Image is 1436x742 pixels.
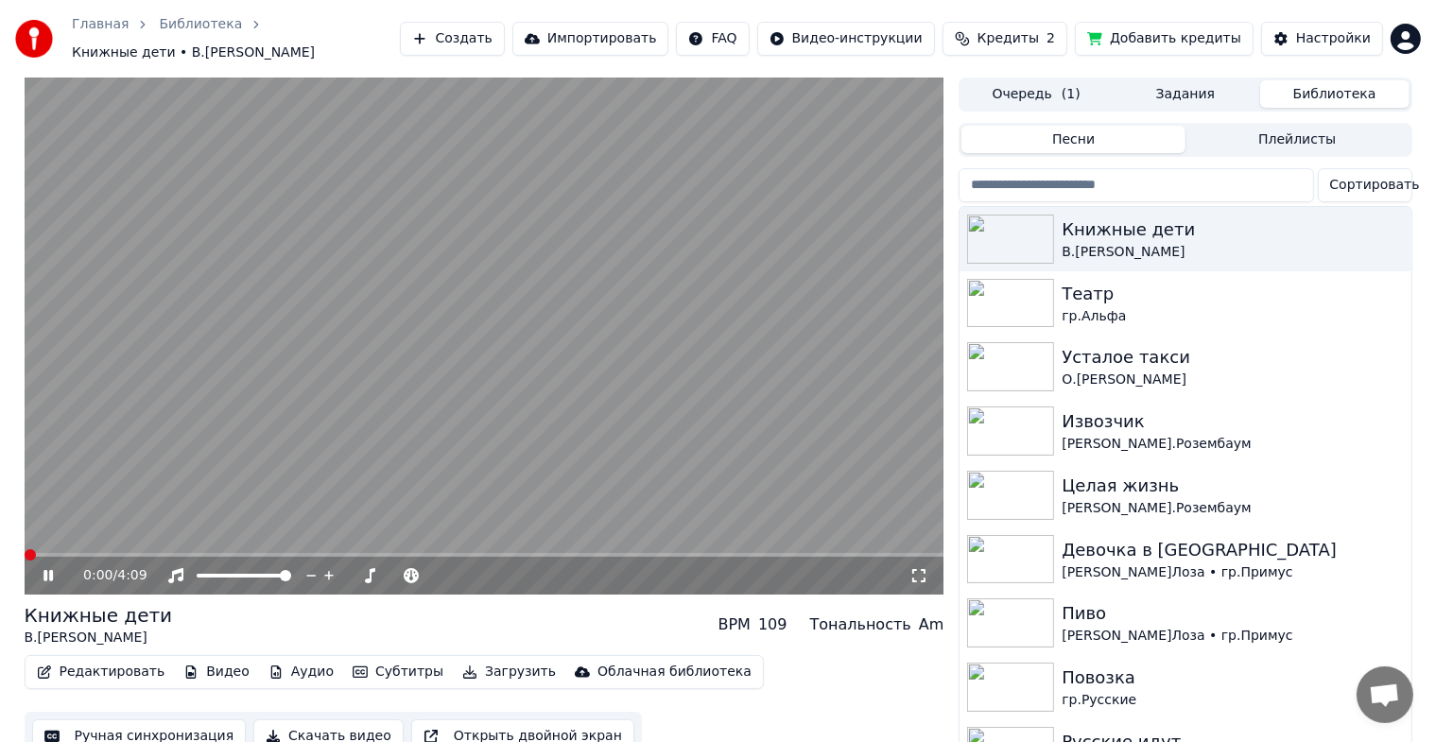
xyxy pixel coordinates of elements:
div: Облачная библиотека [597,663,752,682]
div: Книжные дети [1062,216,1403,243]
div: 109 [758,613,787,636]
a: Главная [72,15,129,34]
span: ( 1 ) [1062,85,1081,104]
button: Библиотека [1260,80,1410,108]
div: Театр [1062,281,1403,307]
div: гр.Русские [1062,691,1403,710]
button: Субтитры [345,659,451,685]
button: Настройки [1261,22,1383,56]
div: Целая жизнь [1062,473,1403,499]
div: Извозчик [1062,408,1403,435]
button: Задания [1111,80,1260,108]
img: youka [15,20,53,58]
div: [PERSON_NAME].Розембаум [1062,499,1403,518]
button: Редактировать [29,659,173,685]
button: Плейлисты [1185,126,1410,153]
div: [PERSON_NAME]Лоза • гр.Примус [1062,627,1403,646]
div: О.[PERSON_NAME] [1062,371,1403,389]
div: BPM [718,613,751,636]
span: Кредиты [978,29,1039,48]
div: Книжные дети [25,602,173,629]
div: Повозка [1062,664,1403,691]
a: Библиотека [159,15,242,34]
span: 4:09 [117,566,147,585]
button: Аудио [261,659,341,685]
div: Настройки [1296,29,1371,48]
div: [PERSON_NAME].Розембаум [1062,435,1403,454]
div: В.[PERSON_NAME] [25,629,173,647]
div: В.[PERSON_NAME] [1062,243,1403,262]
div: [PERSON_NAME]Лоза • гр.Примус [1062,563,1403,582]
button: Песни [961,126,1185,153]
div: Пиво [1062,600,1403,627]
div: / [83,566,129,585]
button: Видео [176,659,257,685]
div: Am [919,613,944,636]
div: Усталое такси [1062,344,1403,371]
nav: breadcrumb [72,15,400,62]
button: FAQ [676,22,749,56]
button: Добавить кредиты [1075,22,1254,56]
span: 0:00 [83,566,112,585]
button: Кредиты2 [943,22,1067,56]
div: Тональность [810,613,911,636]
a: Открытый чат [1357,666,1413,723]
button: Импортировать [512,22,669,56]
button: Создать [400,22,504,56]
button: Очередь [961,80,1111,108]
button: Загрузить [455,659,563,685]
span: Книжные дети • В.[PERSON_NAME] [72,43,315,62]
button: Видео-инструкции [757,22,935,56]
div: гр.Альфа [1062,307,1403,326]
span: Сортировать [1330,176,1420,195]
div: Девочка в [GEOGRAPHIC_DATA] [1062,537,1403,563]
span: 2 [1047,29,1055,48]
